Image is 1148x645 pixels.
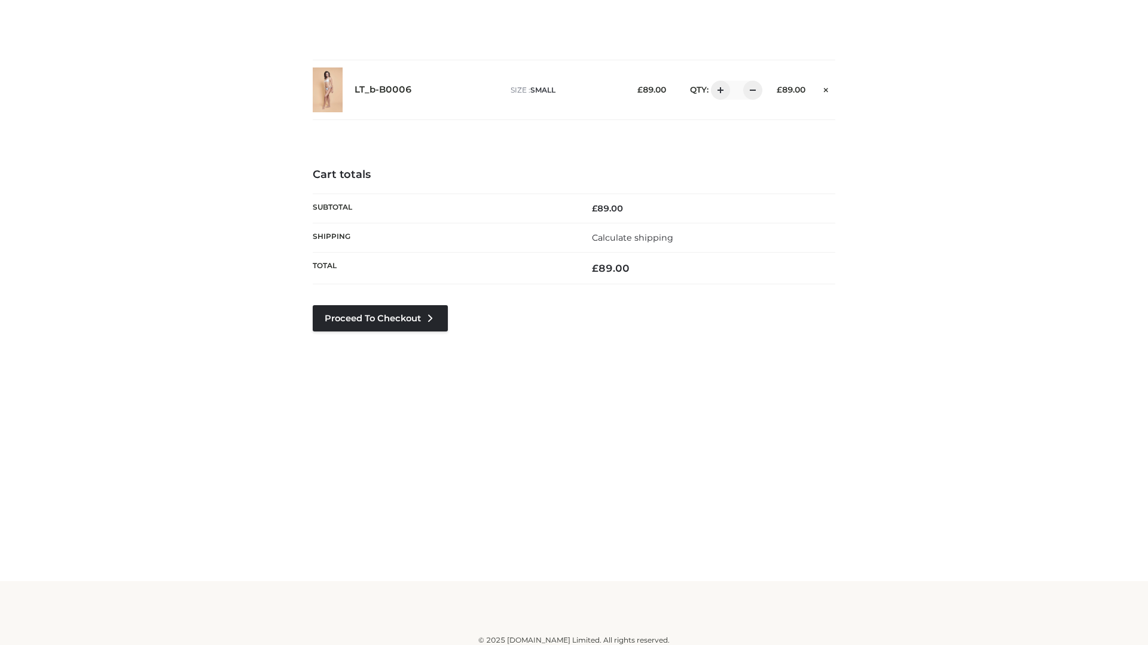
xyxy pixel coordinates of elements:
a: Proceed to Checkout [313,305,448,331]
span: £ [592,203,597,214]
bdi: 89.00 [592,203,623,214]
p: size : [511,85,619,96]
span: £ [592,262,599,274]
bdi: 89.00 [777,85,805,94]
bdi: 89.00 [637,85,666,94]
th: Total [313,253,574,284]
th: Subtotal [313,193,574,223]
a: Calculate shipping [592,232,673,243]
bdi: 89.00 [592,262,630,274]
span: £ [777,85,782,94]
span: £ [637,85,643,94]
a: LT_b-B0006 [355,84,412,96]
th: Shipping [313,223,574,252]
h4: Cart totals [313,168,835,182]
div: QTY: [678,81,758,100]
a: Remove this item [817,81,835,96]
span: SMALL [530,85,555,94]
